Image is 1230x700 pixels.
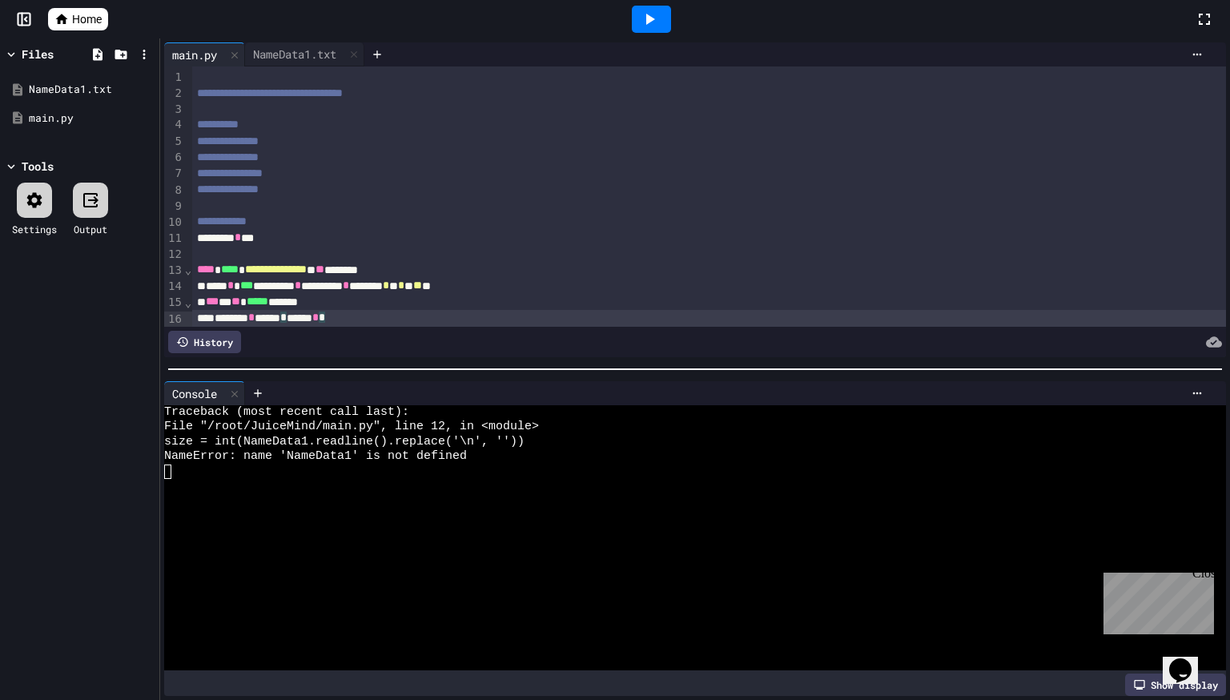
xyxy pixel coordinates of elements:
iframe: chat widget [1097,566,1214,634]
span: Fold line [184,296,192,309]
div: NameData1.txt [245,46,344,62]
div: 8 [164,183,184,199]
div: 2 [164,86,184,102]
div: main.py [164,42,245,66]
div: 9 [164,199,184,215]
div: 12 [164,247,184,263]
div: 13 [164,263,184,279]
div: 6 [164,150,184,166]
div: main.py [164,46,225,63]
div: 15 [164,295,184,311]
div: 14 [164,279,184,295]
div: Console [164,385,225,402]
div: History [168,331,241,353]
div: NameData1.txt [245,42,364,66]
span: File "/root/JuiceMind/main.py", line 12, in <module> [164,420,539,434]
div: 1 [164,70,184,86]
a: Home [48,8,108,30]
div: 4 [164,117,184,133]
span: Fold line [184,264,192,276]
div: main.py [29,111,154,127]
div: Settings [12,222,57,236]
div: Tools [22,158,54,175]
span: Home [72,11,102,27]
span: size = int(NameData1.readline().replace('\n', '')) [164,435,525,449]
div: Console [164,381,245,405]
div: NameData1.txt [29,82,154,98]
div: 11 [164,231,184,247]
span: Traceback (most recent call last): [164,405,409,420]
div: Output [74,222,107,236]
div: 16 [164,312,184,328]
div: 3 [164,102,184,118]
div: 7 [164,166,184,182]
div: 5 [164,134,184,150]
iframe: chat widget [1163,636,1214,684]
div: Show display [1125,674,1226,696]
div: 10 [164,215,184,231]
div: Chat with us now!Close [6,6,111,102]
div: Files [22,46,54,62]
span: NameError: name 'NameData1' is not defined [164,449,467,464]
